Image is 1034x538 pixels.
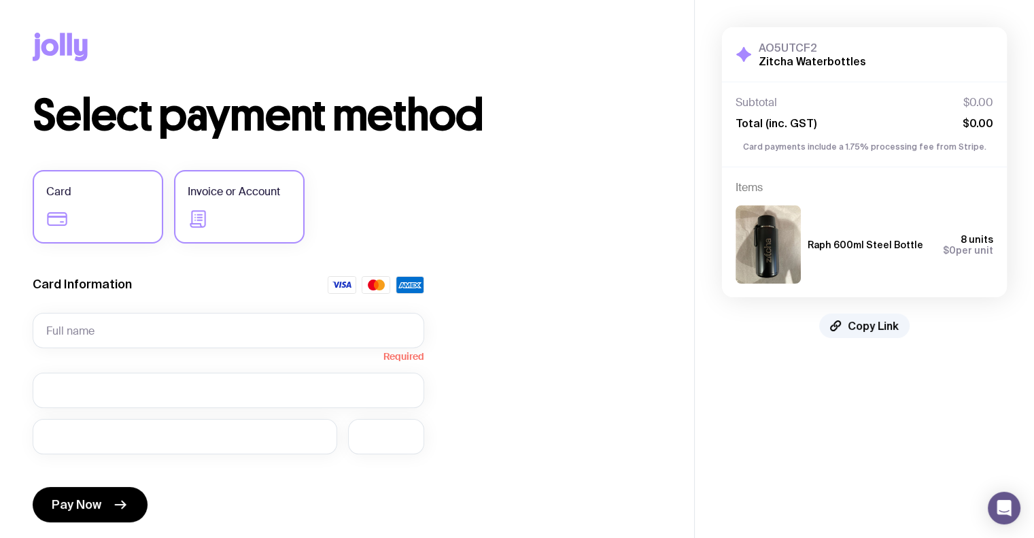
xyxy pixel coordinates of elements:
iframe: Secure expiration date input frame [46,430,324,443]
span: $0.00 [963,116,993,130]
span: 8 units [961,234,993,245]
p: Card payments include a 1.75% processing fee from Stripe. [736,141,993,153]
button: Pay Now [33,487,148,522]
iframe: Secure card number input frame [46,384,411,397]
span: Total (inc. GST) [736,116,816,130]
span: Card [46,184,71,200]
h3: AO5UTCF2 [759,41,866,54]
span: Required [33,348,424,362]
label: Card Information [33,276,132,292]
iframe: Secure CVC input frame [362,430,411,443]
h4: Items [736,181,993,195]
input: Full name [33,313,424,348]
span: Copy Link [848,319,899,333]
button: Copy Link [819,314,910,338]
span: Subtotal [736,96,777,110]
div: Open Intercom Messenger [988,492,1020,524]
span: Invoice or Account [188,184,280,200]
h2: Zitcha Waterbottles [759,54,866,68]
span: $0 [943,245,956,256]
span: $0.00 [963,96,993,110]
span: per unit [943,245,993,256]
h1: Select payment method [33,94,661,137]
span: Pay Now [52,497,101,513]
h3: Raph 600ml Steel Bottle [808,239,923,250]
